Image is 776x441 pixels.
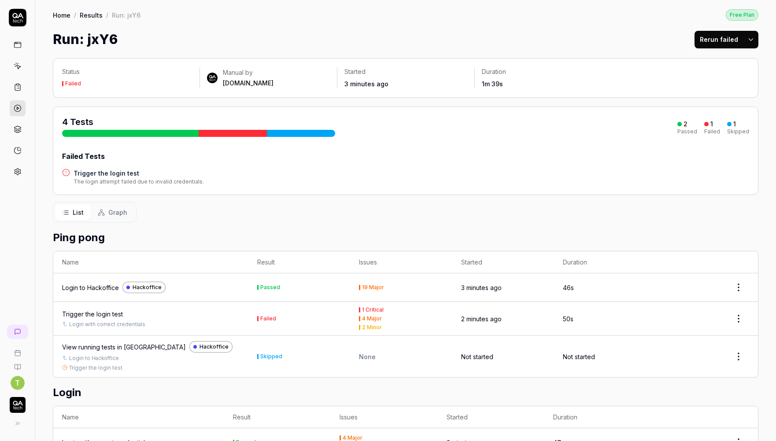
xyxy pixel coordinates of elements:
[207,73,218,83] img: 7ccf6c19-61ad-4a6c-8811-018b02a1b829.jpg
[563,284,574,291] time: 46s
[69,320,145,328] a: Login with correct credentials
[461,315,502,323] time: 2 minutes ago
[362,316,382,321] div: 4 Major
[53,230,758,246] h2: Ping pong
[733,120,736,128] div: 1
[362,285,384,290] div: 19 Major
[362,325,382,330] div: 2 Minor
[80,11,103,19] a: Results
[452,251,554,273] th: Started
[91,204,134,220] button: Graph
[331,406,437,428] th: Issues
[563,315,573,323] time: 50s
[189,341,233,353] a: Hackoffice
[695,31,743,48] button: Rerun failed
[53,11,70,19] a: Home
[350,251,452,273] th: Issues
[108,208,127,217] span: Graph
[248,251,350,273] th: Result
[344,80,388,88] time: 3 minutes ago
[69,364,122,372] a: Trigger the login test
[7,325,28,339] a: New conversation
[73,208,84,217] span: List
[62,151,749,162] div: Failed Tests
[359,352,443,361] div: None
[112,11,140,19] div: Run: jxY6
[704,129,720,134] div: Failed
[200,343,229,351] span: Hackoffice
[69,354,119,362] a: Login to Hackoffice
[438,406,544,428] th: Started
[224,406,331,428] th: Result
[362,307,384,312] div: 1 Critical
[11,376,25,390] button: T
[726,9,758,21] a: Free Plan
[482,67,605,76] p: Duration
[4,356,31,371] a: Documentation
[554,251,656,273] th: Duration
[74,178,204,186] div: The login attempt failed due to invalid credentials.
[727,129,749,134] div: Skipped
[65,81,81,86] div: Failed
[55,204,91,220] button: List
[62,309,123,319] a: Trigger the login test
[62,67,192,76] p: Status
[260,354,282,359] div: Skipped
[223,79,273,88] div: [DOMAIN_NAME]
[482,80,503,88] time: 1m 39s
[53,251,248,273] th: Name
[544,406,651,428] th: Duration
[344,67,467,76] p: Started
[461,284,502,291] time: 3 minutes ago
[223,68,273,77] div: Manual by
[710,120,713,128] div: 1
[684,120,687,128] div: 2
[10,397,26,413] img: QA Tech Logo
[62,283,119,292] a: Login to Hackoffice
[53,406,224,428] th: Name
[133,283,162,291] span: Hackoffice
[122,282,166,293] a: Hackoffice
[554,336,656,377] td: Not started
[257,314,276,323] button: Failed
[4,342,31,356] a: Book a call with us
[62,342,186,352] a: View running tests in [GEOGRAPHIC_DATA]
[452,336,554,377] td: Not started
[677,129,697,134] div: Passed
[260,316,276,321] div: Failed
[106,11,108,19] div: /
[260,285,280,290] div: Passed
[74,169,204,178] a: Trigger the login test
[62,117,93,127] span: 4 Tests
[53,29,118,49] h1: Run: jxY6
[4,390,31,415] button: QA Tech Logo
[74,11,76,19] div: /
[343,435,362,441] div: 4 Major
[53,385,758,401] h2: Login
